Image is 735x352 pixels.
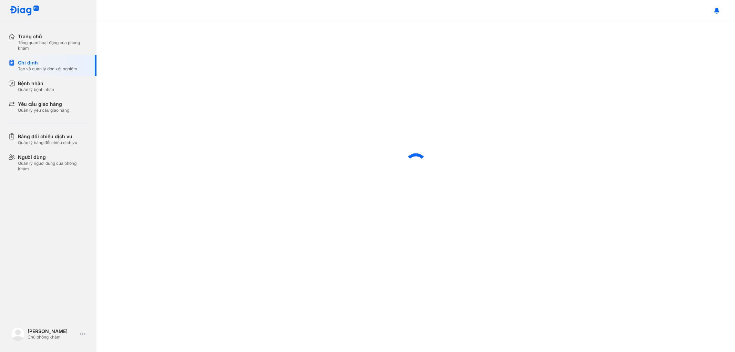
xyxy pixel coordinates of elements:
div: Tổng quan hoạt động của phòng khám [18,40,88,51]
div: Bệnh nhân [18,80,54,87]
div: Người dùng [18,154,88,161]
div: Chủ phòng khám [28,334,77,340]
div: Yêu cầu giao hàng [18,101,69,108]
div: Quản lý yêu cầu giao hàng [18,108,69,113]
div: Bảng đối chiếu dịch vụ [18,133,77,140]
div: Quản lý bảng đối chiếu dịch vụ [18,140,77,145]
div: Tạo và quản lý đơn xét nghiệm [18,66,77,72]
div: Chỉ định [18,59,77,66]
div: Quản lý bệnh nhân [18,87,54,92]
div: Quản lý người dùng của phòng khám [18,161,88,172]
div: [PERSON_NAME] [28,328,77,334]
img: logo [11,327,25,341]
img: logo [10,6,39,16]
div: Trang chủ [18,33,88,40]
